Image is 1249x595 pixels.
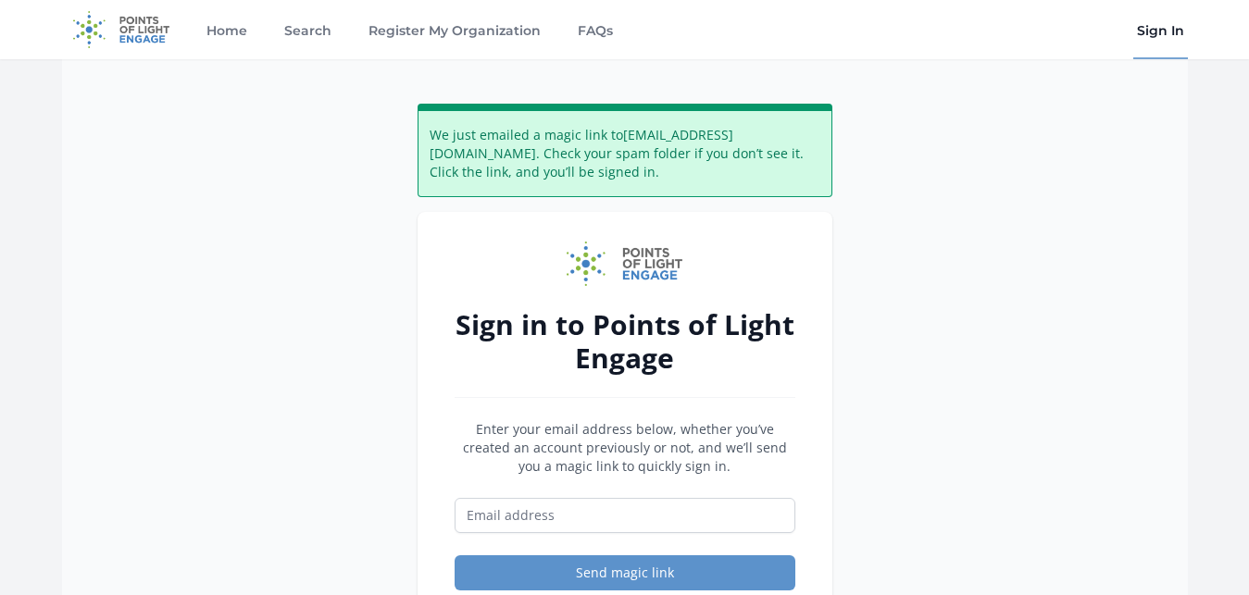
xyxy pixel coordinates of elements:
div: We just emailed a magic link to [EMAIL_ADDRESS][DOMAIN_NAME] . Check your spam folder if you don’... [418,104,832,197]
button: Send magic link [455,555,795,590]
img: Points of Light Engage logo [567,242,683,286]
input: Email address [455,498,795,533]
h2: Sign in to Points of Light Engage [455,308,795,375]
p: Enter your email address below, whether you’ve created an account previously or not, and we’ll se... [455,420,795,476]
